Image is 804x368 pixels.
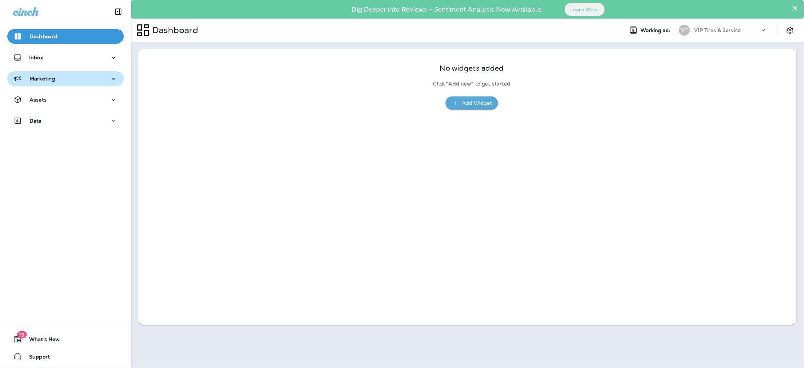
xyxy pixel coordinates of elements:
[7,92,124,107] button: Assets
[29,76,55,82] p: Marketing
[7,71,124,86] button: Marketing
[7,332,124,347] button: 19What's New
[792,2,799,14] button: Close
[679,25,690,36] div: VT
[7,114,124,128] button: Data
[641,27,672,33] span: Working as:
[433,81,511,87] p: Click "Add new" to get started
[440,65,504,71] p: No widgets added
[565,3,605,16] button: Learn More
[108,4,129,19] button: Collapse Sidebar
[462,99,492,108] div: Add Widget
[784,24,797,37] button: Settings
[7,29,124,44] button: Dashboard
[29,97,47,103] p: Assets
[29,55,43,60] p: Inbox
[29,33,57,39] p: Dashboard
[446,96,498,110] button: Add Widget
[7,349,124,364] button: Support
[29,118,42,124] p: Data
[149,25,198,36] p: Dashboard
[331,8,563,11] p: Dig Deeper into Reviews - Sentiment Analysis Now Available
[22,336,60,345] span: What's New
[17,331,27,339] span: 19
[694,27,741,33] p: VIP Tires & Service
[7,50,124,65] button: Inbox
[22,354,50,363] span: Support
